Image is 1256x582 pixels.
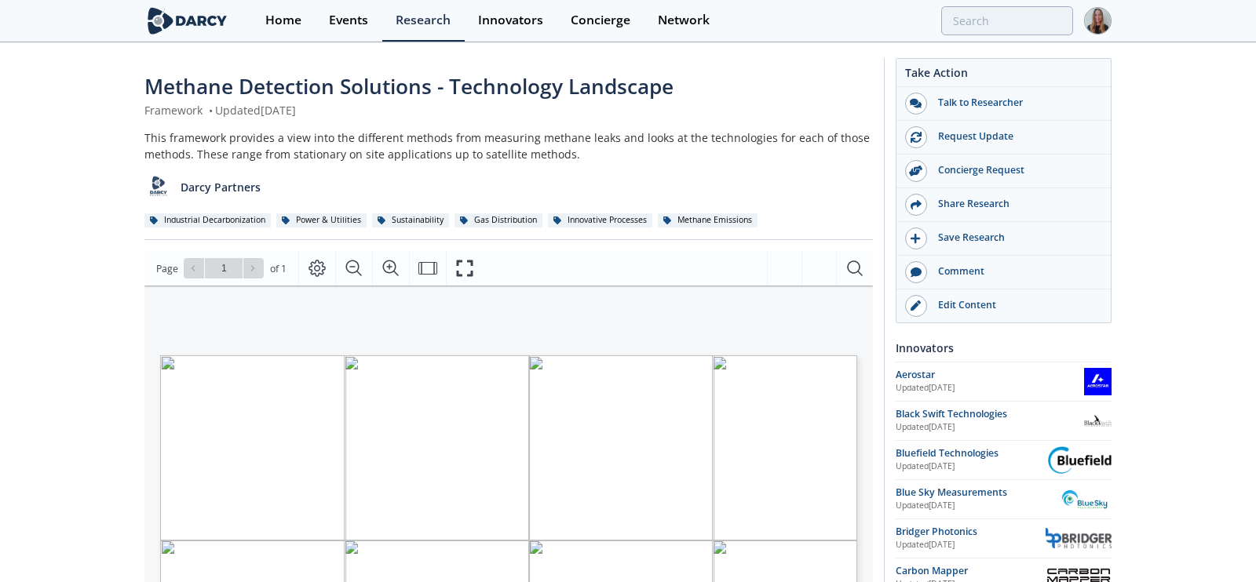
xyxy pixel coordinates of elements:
img: Bridger Photonics [1046,528,1112,547]
a: Bluefield Technologies Updated[DATE] Bluefield Technologies [896,446,1112,474]
a: Edit Content [896,289,1111,322]
div: Updated [DATE] [896,460,1048,473]
div: Framework Updated [DATE] [144,102,873,118]
div: Innovators [896,334,1112,362]
div: Bridger Photonics [896,525,1046,539]
div: Home [265,14,301,27]
span: • [206,103,215,118]
div: Research [396,14,451,27]
div: Share Research [927,197,1103,211]
input: Advanced Search [941,6,1073,35]
div: Concierge Request [927,163,1103,177]
span: Methane Detection Solutions - Technology Landscape [144,72,674,100]
div: Aerostar [896,368,1084,382]
div: Events [329,14,368,27]
div: Updated [DATE] [896,500,1057,512]
div: Innovative Processes [548,213,652,227]
a: Blue Sky Measurements Updated[DATE] Blue Sky Measurements [896,486,1112,513]
div: Updated [DATE] [896,421,1084,434]
div: Power & Utilities [276,213,367,227]
div: Save Research [927,231,1103,245]
div: Request Update [927,129,1103,144]
img: Profile [1084,7,1112,35]
div: Concierge [571,14,630,27]
img: Aerostar [1084,368,1112,395]
div: Take Action [896,64,1111,87]
div: Updated [DATE] [896,382,1084,395]
div: This framework provides a view into the different methods from measuring methane leaks and looks ... [144,129,873,162]
div: Black Swift Technologies [896,407,1084,421]
a: Black Swift Technologies Updated[DATE] Black Swift Technologies [896,407,1112,435]
div: Network [658,14,710,27]
div: Bluefield Technologies [896,446,1048,460]
img: logo-wide.svg [144,7,230,35]
img: Blue Sky Measurements [1057,486,1112,513]
div: Gas Distribution [455,213,542,227]
div: Sustainability [372,213,449,227]
a: Bridger Photonics Updated[DATE] Bridger Photonics [896,525,1112,552]
div: Updated [DATE] [896,539,1046,551]
div: Methane Emissions [658,213,758,227]
iframe: chat widget [1190,519,1240,566]
a: Aerostar Updated[DATE] Aerostar [896,368,1112,395]
div: Talk to Researcher [927,96,1103,110]
div: Blue Sky Measurements [896,486,1057,500]
div: Innovators [478,14,543,27]
div: Carbon Mapper [896,564,1046,578]
div: Comment [927,264,1103,278]
img: Black Swift Technologies [1084,407,1112,435]
div: Edit Content [927,298,1103,312]
img: Bluefield Technologies [1048,446,1112,474]
div: Industrial Decarbonization [144,213,271,227]
p: Darcy Partners [181,179,261,195]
